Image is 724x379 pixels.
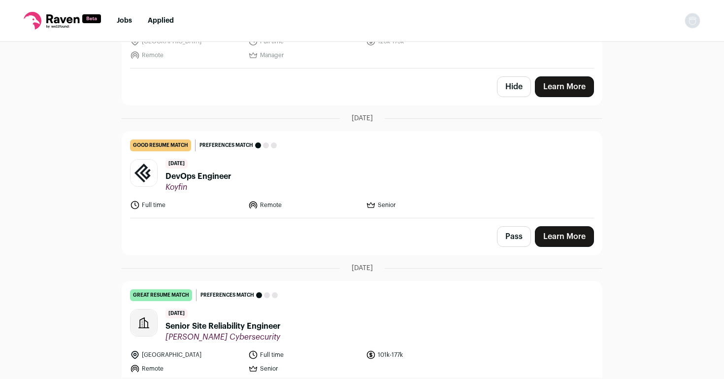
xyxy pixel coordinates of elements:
li: Remote [130,50,242,60]
a: Learn More [535,76,594,97]
span: [PERSON_NAME] Cybersecurity [165,332,281,342]
img: company-logo-placeholder-414d4e2ec0e2ddebbe968bf319fdfe5acfe0c9b87f798d344e800bc9a89632a0.png [131,310,157,336]
li: Remote [248,200,361,210]
li: Full time [130,200,242,210]
a: good resume match Preferences match [DATE] DevOps Engineer Koyfin Full time Remote Senior [122,132,602,218]
a: Jobs [117,17,132,24]
span: [DATE] [165,309,188,318]
a: Applied [148,17,174,24]
li: Manager [248,50,361,60]
div: great resume match [130,289,192,301]
span: [DATE] [165,159,188,169]
span: DevOps Engineer [165,171,231,182]
span: Preferences match [199,140,253,150]
span: Koyfin [165,182,231,192]
span: [DATE] [352,263,373,273]
img: nopic.png [685,13,700,29]
li: [GEOGRAPHIC_DATA] [130,350,242,360]
button: Hide [497,76,531,97]
li: Senior [366,200,478,210]
span: Senior Site Reliability Engineer [165,320,281,332]
span: Preferences match [200,290,254,300]
img: 1ef5caab6a2e93a45ebe358e154c427cd29885b104be13866a56012f4531ccff.jpg [131,160,157,186]
li: Full time [248,350,361,360]
button: Open dropdown [685,13,700,29]
button: Pass [497,226,531,247]
li: Senior [248,364,361,374]
li: 101k-177k [366,350,478,360]
li: Remote [130,364,242,374]
a: Learn More [535,226,594,247]
div: good resume match [130,139,191,151]
span: [DATE] [352,113,373,123]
